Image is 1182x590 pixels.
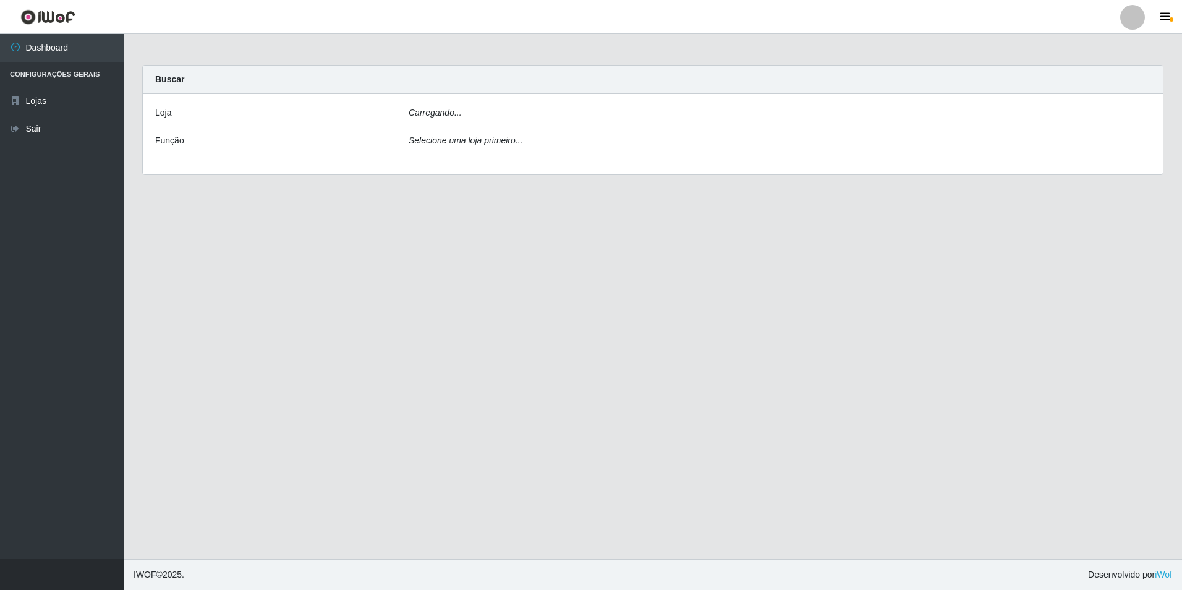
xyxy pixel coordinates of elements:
label: Loja [155,106,171,119]
strong: Buscar [155,74,184,84]
img: CoreUI Logo [20,9,75,25]
span: Desenvolvido por [1088,568,1172,581]
a: iWof [1155,570,1172,579]
label: Função [155,134,184,147]
i: Carregando... [409,108,462,118]
span: IWOF [134,570,156,579]
i: Selecione uma loja primeiro... [409,135,522,145]
span: © 2025 . [134,568,184,581]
